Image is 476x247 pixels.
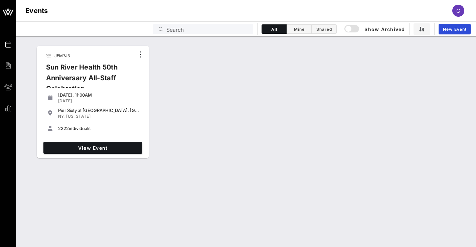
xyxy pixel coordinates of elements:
[43,142,142,154] a: View Event
[262,24,287,34] button: All
[345,25,405,33] span: Show Archived
[58,114,65,119] span: NY,
[452,5,464,17] div: C
[25,5,48,16] h1: Events
[456,7,460,14] span: C
[266,27,282,32] span: All
[316,27,332,32] span: Shared
[439,24,471,34] a: New Event
[58,92,140,98] div: [DATE], 11:00AM
[345,23,405,35] button: Show Archived
[58,126,69,131] span: 2222
[443,27,467,32] span: New Event
[58,126,140,131] div: individuals
[41,62,135,99] div: Sun River Health 50th Anniversary All-Staff Celebration
[46,145,140,151] span: View Event
[58,108,140,113] div: Pier Sixty at [GEOGRAPHIC_DATA], [GEOGRAPHIC_DATA] in [GEOGRAPHIC_DATA]
[287,24,312,34] button: Mine
[291,27,307,32] span: Mine
[312,24,337,34] button: Shared
[54,53,70,58] span: JEM7J3
[58,98,140,104] div: [DATE]
[66,114,91,119] span: [US_STATE]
